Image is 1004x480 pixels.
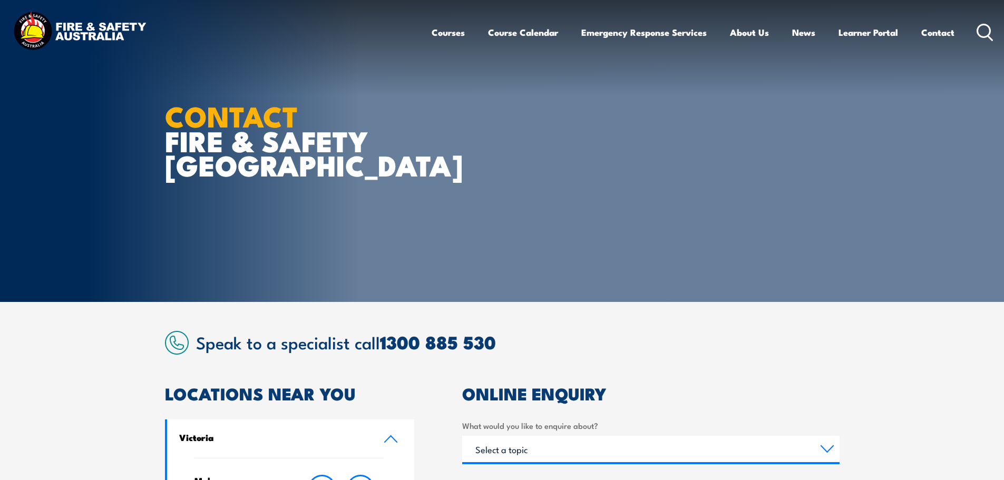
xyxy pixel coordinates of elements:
h2: ONLINE ENQUIRY [462,386,840,400]
a: Emergency Response Services [581,18,707,46]
a: Victoria [167,419,415,458]
h1: FIRE & SAFETY [GEOGRAPHIC_DATA] [165,103,425,177]
h2: Speak to a specialist call [196,332,840,351]
a: Course Calendar [488,18,558,46]
a: Learner Portal [839,18,898,46]
h4: Victoria [179,432,368,443]
a: About Us [730,18,769,46]
a: Courses [432,18,465,46]
label: What would you like to enquire about? [462,419,840,432]
a: Contact [921,18,954,46]
h2: LOCATIONS NEAR YOU [165,386,415,400]
a: News [792,18,815,46]
strong: CONTACT [165,93,298,137]
a: 1300 885 530 [380,328,496,356]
